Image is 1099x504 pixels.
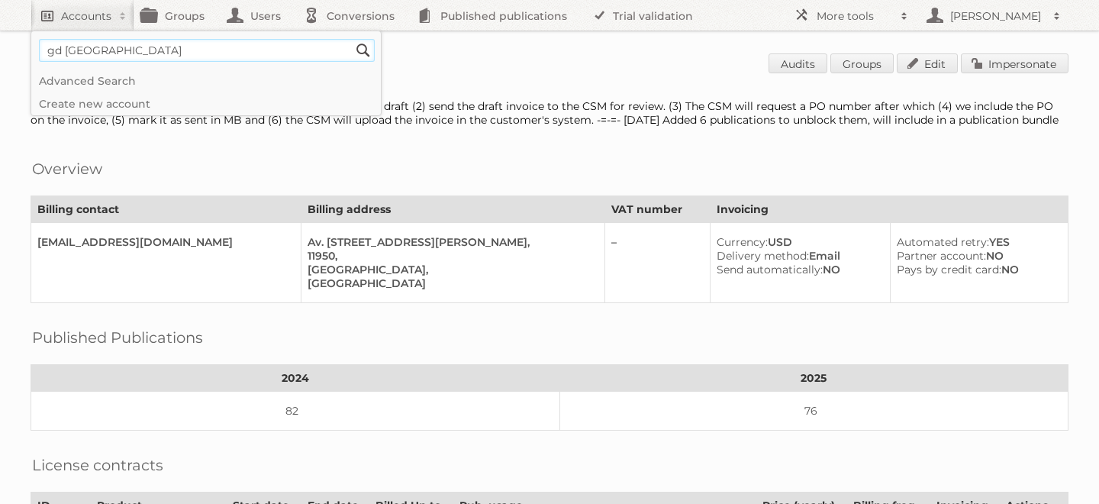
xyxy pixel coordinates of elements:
a: Edit [897,53,958,73]
h1: Account 89054: Chedraui [31,53,1068,76]
th: 2024 [31,365,560,392]
th: Billing address [301,196,604,223]
div: YES [897,235,1055,249]
div: [GEOGRAPHIC_DATA], [308,263,592,276]
div: 11950, [308,249,592,263]
div: NO [897,249,1055,263]
div: NO [897,263,1055,276]
span: Currency: [717,235,768,249]
th: 2025 [559,365,1068,392]
div: [EMAIL_ADDRESS][DOMAIN_NAME] [37,235,288,249]
div: Email [717,249,878,263]
h2: Published Publications [32,326,203,349]
th: VAT number [604,196,711,223]
h2: More tools [817,8,893,24]
h2: Overview [32,157,102,180]
span: Automated retry: [897,235,989,249]
div: Auto-billing is disabled to (1) include the recurring services on the draft (2) send the draft in... [31,99,1068,127]
td: – [604,223,711,303]
div: USD [717,235,878,249]
th: Billing contact [31,196,301,223]
div: NO [717,263,878,276]
a: Advanced Search [31,69,381,92]
div: [GEOGRAPHIC_DATA] [308,276,592,290]
a: Impersonate [961,53,1068,73]
td: 82 [31,392,560,431]
input: Search [352,39,375,62]
span: Pays by credit card: [897,263,1001,276]
h2: [PERSON_NAME] [946,8,1046,24]
a: Create new account [31,92,381,115]
span: Delivery method: [717,249,809,263]
th: Invoicing [711,196,1068,223]
a: Groups [830,53,894,73]
h2: License contracts [32,454,163,477]
span: Partner account: [897,249,986,263]
a: Audits [769,53,827,73]
span: Send automatically: [717,263,823,276]
h2: Accounts [61,8,111,24]
div: Av. [STREET_ADDRESS][PERSON_NAME], [308,235,592,249]
td: 76 [559,392,1068,431]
